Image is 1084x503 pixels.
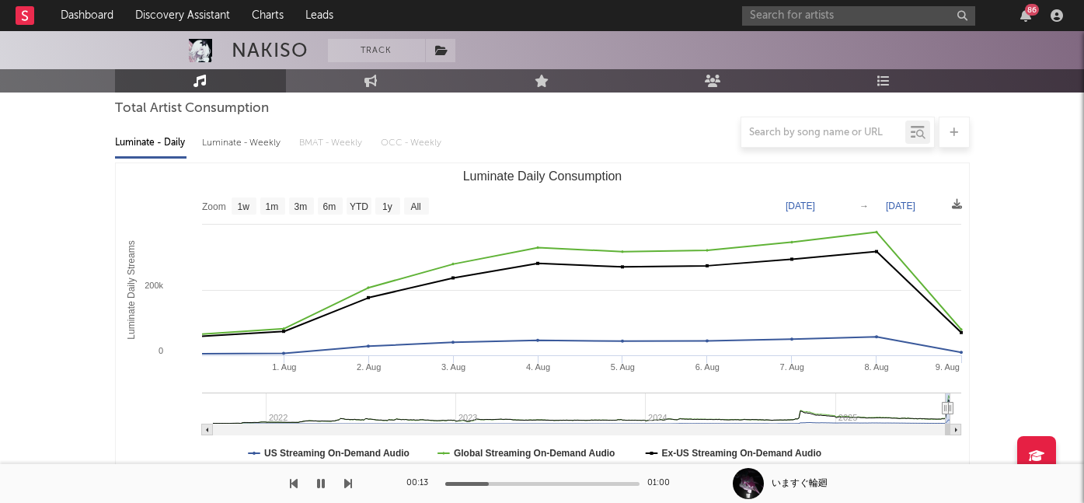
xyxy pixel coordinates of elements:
[864,362,888,372] text: 8. Aug
[265,201,278,212] text: 1m
[786,201,815,211] text: [DATE]
[742,6,975,26] input: Search for artists
[357,362,381,372] text: 2. Aug
[158,346,162,355] text: 0
[886,201,915,211] text: [DATE]
[328,39,425,62] button: Track
[462,169,622,183] text: Luminate Daily Consumption
[772,477,828,491] div: いますぐ輪廻
[406,474,437,493] div: 00:13
[935,362,959,372] text: 9. Aug
[1020,9,1031,22] button: 86
[232,39,308,62] div: NAKISO
[264,448,410,459] text: US Streaming On-Demand Audio
[410,201,420,212] text: All
[525,362,549,372] text: 4. Aug
[294,201,307,212] text: 3m
[695,362,719,372] text: 6. Aug
[859,201,869,211] text: →
[453,448,615,459] text: Global Streaming On-Demand Audio
[741,127,905,139] input: Search by song name or URL
[322,201,336,212] text: 6m
[116,163,969,474] svg: Luminate Daily Consumption
[647,474,678,493] div: 01:00
[237,201,249,212] text: 1w
[382,201,392,212] text: 1y
[125,240,136,339] text: Luminate Daily Streams
[145,281,163,290] text: 200k
[202,201,226,212] text: Zoom
[661,448,821,459] text: Ex-US Streaming On-Demand Audio
[441,362,465,372] text: 3. Aug
[779,362,803,372] text: 7. Aug
[272,362,296,372] text: 1. Aug
[115,100,269,118] span: Total Artist Consumption
[349,201,368,212] text: YTD
[610,362,634,372] text: 5. Aug
[1025,4,1039,16] div: 86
